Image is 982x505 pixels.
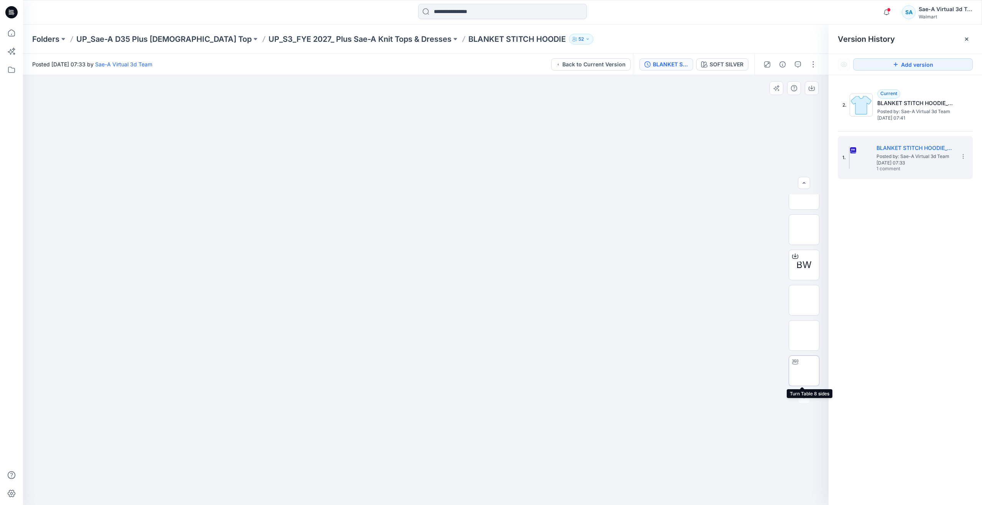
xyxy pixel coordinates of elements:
h5: BLANKET STITCH HOODIE_FULL COLORWAYS [877,99,954,108]
button: SOFT SILVER [696,58,748,71]
button: Close [964,36,970,42]
a: Sae-A Virtual 3d Team [95,61,152,67]
span: Posted by: Sae-A Virtual 3d Team [877,108,954,115]
div: BLANKET STITCH HOODIE_SOFT SILVER [653,60,688,69]
img: BLANKET STITCH HOODIE_FULL COLORWAYS [850,94,873,117]
button: 52 [569,34,593,44]
span: Version History [838,35,895,44]
p: 52 [578,35,584,43]
span: 1. [842,154,846,161]
span: Current [880,90,897,96]
button: Back to Current Version [551,58,631,71]
a: Folders [32,34,59,44]
a: UP_S3_FYE 2027_ Plus Sae-A Knit Tops & Dresses [269,34,451,44]
div: SOFT SILVER [710,60,743,69]
span: Posted [DATE] 07:33 by [32,60,152,68]
span: 1 comment [877,166,930,172]
span: [DATE] 07:33 [877,160,953,166]
div: SA [902,5,916,19]
button: BLANKET STITCH HOODIE_SOFT SILVER [639,58,693,71]
span: Posted by: Sae-A Virtual 3d Team [877,153,953,160]
div: Walmart [919,14,972,20]
p: BLANKET STITCH HOODIE [468,34,566,44]
span: BW [796,258,812,272]
h5: BLANKET STITCH HOODIE_SOFT SILVER [877,143,953,153]
span: 2. [842,102,847,109]
span: [DATE] 07:41 [877,115,954,121]
button: Details [776,58,789,71]
div: Sae-A Virtual 3d Team [919,5,972,14]
a: UP_Sae-A D35 Plus [DEMOGRAPHIC_DATA] Top [76,34,252,44]
button: Show Hidden Versions [838,58,850,71]
button: Add version [853,58,973,71]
